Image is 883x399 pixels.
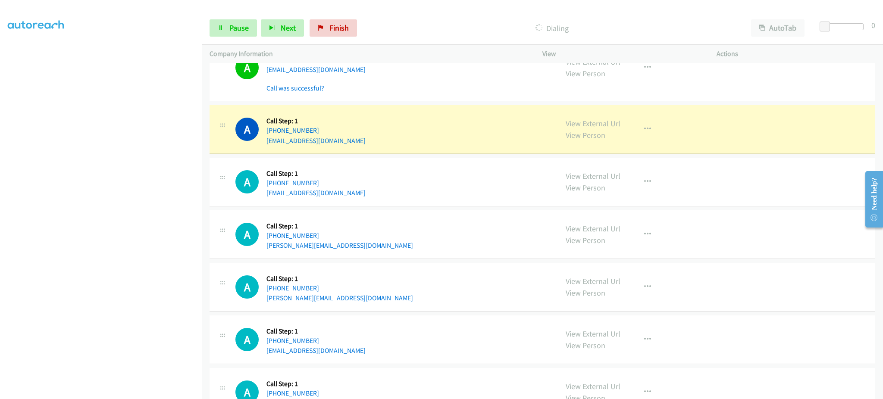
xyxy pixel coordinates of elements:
[369,22,736,34] p: Dialing
[229,23,249,33] span: Pause
[266,327,366,336] h5: Call Step: 1
[261,19,304,37] button: Next
[266,189,366,197] a: [EMAIL_ADDRESS][DOMAIN_NAME]
[566,57,620,67] a: View External Url
[824,23,864,30] div: Delay between calls (in seconds)
[281,23,296,33] span: Next
[266,179,319,187] a: [PHONE_NUMBER]
[266,222,413,231] h5: Call Step: 1
[566,276,620,286] a: View External Url
[235,275,259,299] h1: A
[858,165,883,234] iframe: Resource Center
[266,294,413,302] a: [PERSON_NAME][EMAIL_ADDRESS][DOMAIN_NAME]
[266,346,366,355] a: [EMAIL_ADDRESS][DOMAIN_NAME]
[310,19,357,37] a: Finish
[266,389,319,397] a: [PHONE_NUMBER]
[235,118,259,141] h1: A
[235,328,259,351] h1: A
[751,19,805,37] button: AutoTab
[235,170,259,193] h1: A
[266,274,413,283] h5: Call Step: 1
[266,137,366,145] a: [EMAIL_ADDRESS][DOMAIN_NAME]
[266,241,413,249] a: [PERSON_NAME][EMAIL_ADDRESS][DOMAIN_NAME]
[266,65,366,74] a: [EMAIL_ADDRESS][DOMAIN_NAME]
[566,118,620,128] a: View External Url
[566,224,620,234] a: View External Url
[266,337,319,345] a: [PHONE_NUMBER]
[566,340,605,350] a: View Person
[235,223,259,246] div: The call is yet to be attempted
[871,19,875,31] div: 0
[266,126,319,134] a: [PHONE_NUMBER]
[717,49,875,59] p: Actions
[566,235,605,245] a: View Person
[266,117,366,125] h5: Call Step: 1
[542,49,701,59] p: View
[235,223,259,246] h1: A
[566,381,620,391] a: View External Url
[266,284,319,292] a: [PHONE_NUMBER]
[210,49,527,59] p: Company Information
[566,288,605,298] a: View Person
[235,170,259,193] div: The call is yet to be attempted
[210,19,257,37] a: Pause
[329,23,349,33] span: Finish
[235,56,259,79] h1: A
[566,130,605,140] a: View Person
[235,328,259,351] div: The call is yet to be attempted
[566,69,605,78] a: View Person
[266,169,366,178] h5: Call Step: 1
[566,183,605,193] a: View Person
[566,329,620,339] a: View External Url
[266,84,324,92] a: Call was successful?
[566,171,620,181] a: View External Url
[266,380,366,388] h5: Call Step: 1
[266,231,319,240] a: [PHONE_NUMBER]
[235,275,259,299] div: The call is yet to be attempted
